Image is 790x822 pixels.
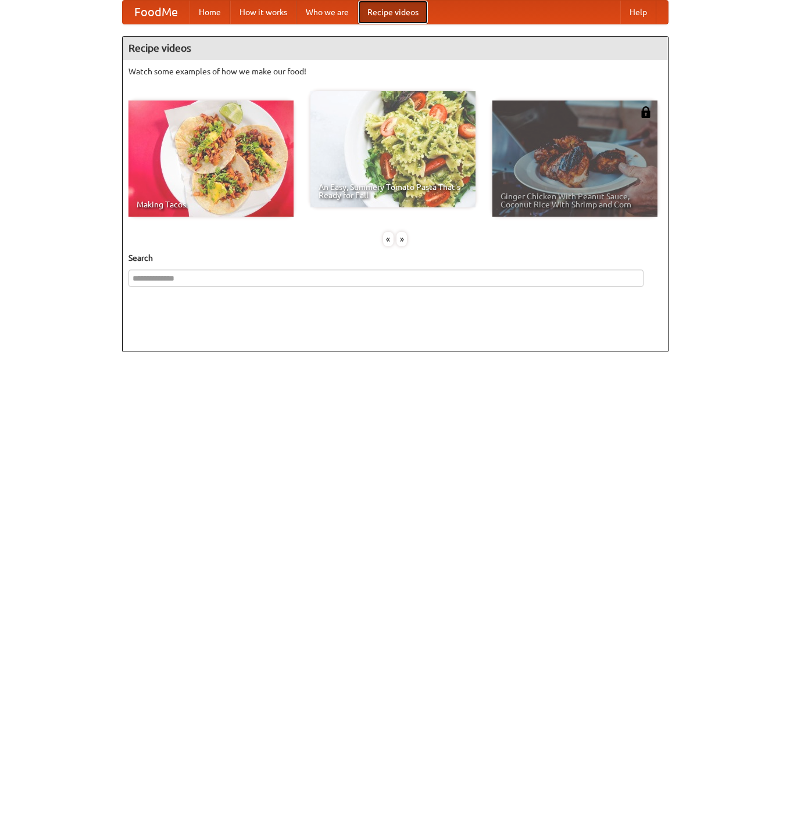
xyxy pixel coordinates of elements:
a: FoodMe [123,1,190,24]
div: « [383,232,394,246]
a: Who we are [296,1,358,24]
span: Making Tacos [137,200,285,209]
a: Home [190,1,230,24]
div: » [396,232,407,246]
h4: Recipe videos [123,37,668,60]
img: 483408.png [640,106,652,118]
a: Making Tacos [128,100,294,217]
a: Help [620,1,656,24]
p: Watch some examples of how we make our food! [128,66,662,77]
span: An Easy, Summery Tomato Pasta That's Ready for Fall [319,183,467,199]
h5: Search [128,252,662,264]
a: How it works [230,1,296,24]
a: An Easy, Summery Tomato Pasta That's Ready for Fall [310,91,476,207]
a: Recipe videos [358,1,428,24]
